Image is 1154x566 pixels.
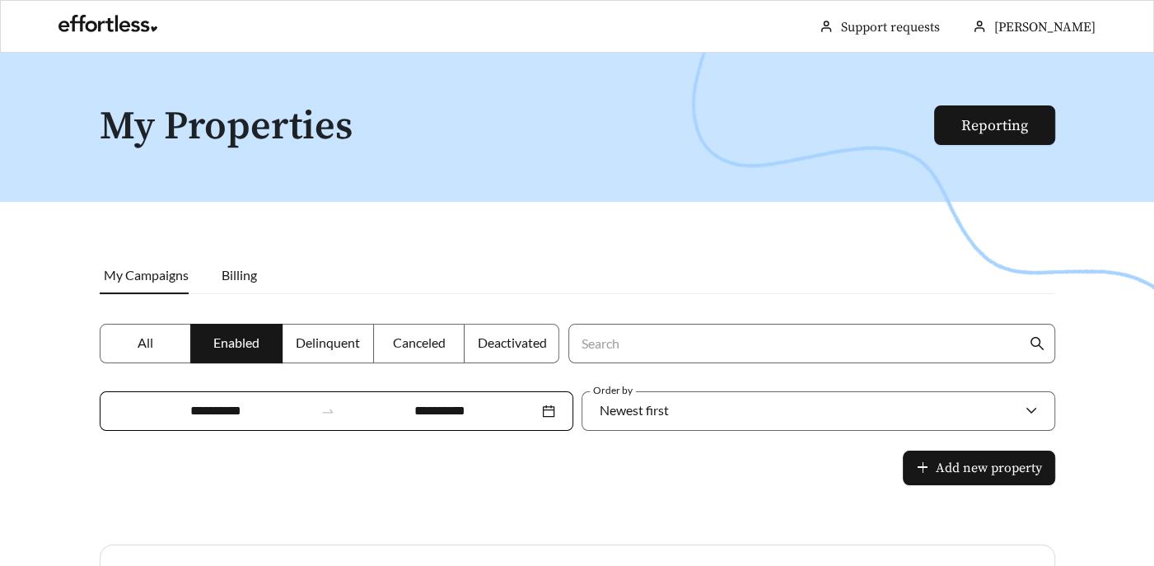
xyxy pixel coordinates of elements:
span: My Campaigns [104,267,189,283]
span: Deactivated [477,334,546,350]
span: Delinquent [296,334,360,350]
span: [PERSON_NAME] [994,19,1096,35]
span: Canceled [393,334,446,350]
a: Support requests [841,19,940,35]
span: to [320,404,335,419]
span: Enabled [213,334,259,350]
h1: My Properties [100,105,936,149]
span: Newest first [600,402,669,418]
span: Add new property [936,458,1042,478]
span: plus [916,461,929,476]
span: All [138,334,153,350]
a: Reporting [961,116,1028,135]
button: Reporting [934,105,1055,145]
span: Billing [222,267,257,283]
span: search [1030,336,1044,351]
button: plusAdd new property [903,451,1055,485]
span: swap-right [320,404,335,419]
